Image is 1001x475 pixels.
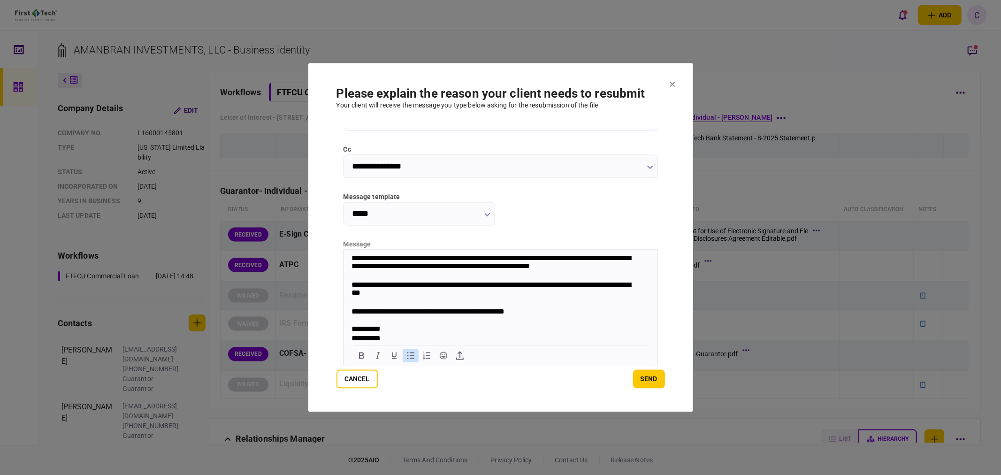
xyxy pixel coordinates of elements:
[402,349,418,362] button: Bullet list
[336,101,665,111] div: Your client will receive the message you type below asking for the resubmission of the file
[435,349,451,362] button: Emojis
[419,349,435,362] button: Numbered list
[344,202,495,226] input: message template
[344,192,495,202] label: message template
[344,240,658,250] div: message
[353,349,369,362] button: Bold
[633,370,665,389] button: send
[386,349,402,362] button: Underline
[336,87,665,101] h1: Please explain the reason your client needs to resubmit
[344,145,658,155] label: cc
[344,250,657,344] iframe: Rich Text Area
[336,370,378,389] button: Cancel
[369,349,385,362] button: Italic
[344,155,658,178] input: cc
